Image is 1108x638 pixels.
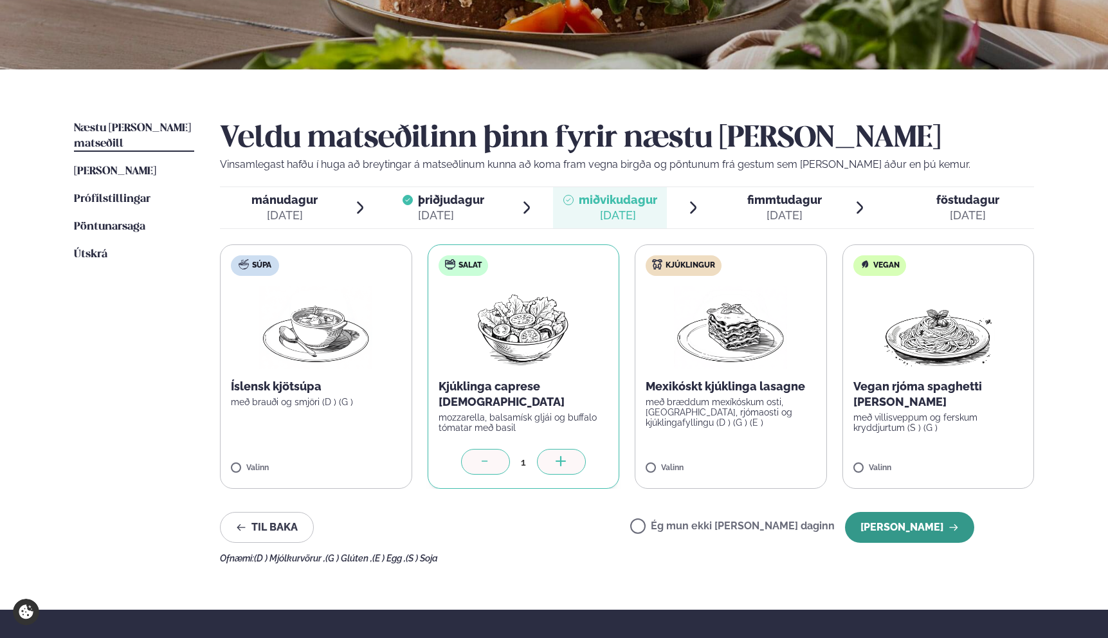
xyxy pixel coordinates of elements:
span: þriðjudagur [418,193,484,206]
button: [PERSON_NAME] [845,512,974,543]
img: salad.svg [445,259,455,269]
img: Salad.png [466,286,580,369]
span: fimmtudagur [747,193,822,206]
img: Spagetti.png [882,286,995,369]
span: Vegan [873,260,900,271]
button: Til baka [220,512,314,543]
a: Pöntunarsaga [74,219,145,235]
span: Salat [459,260,482,271]
span: (E ) Egg , [372,553,406,563]
span: föstudagur [936,193,999,206]
p: Íslensk kjötsúpa [231,379,401,394]
a: Cookie settings [13,599,39,625]
span: Súpa [252,260,271,271]
div: Ofnæmi: [220,553,1034,563]
p: með villisveppum og ferskum kryddjurtum (S ) (G ) [853,412,1024,433]
span: Næstu [PERSON_NAME] matseðill [74,123,191,149]
a: Útskrá [74,247,107,262]
img: soup.svg [239,259,249,269]
span: (S ) Soja [406,553,438,563]
span: Pöntunarsaga [74,221,145,232]
div: [DATE] [251,208,318,223]
p: með brauði og smjöri (D ) (G ) [231,397,401,407]
h2: Veldu matseðilinn þinn fyrir næstu [PERSON_NAME] [220,121,1034,157]
p: Mexikóskt kjúklinga lasagne [646,379,816,394]
img: Lasagna.png [674,286,787,369]
img: Soup.png [259,286,372,369]
img: chicken.svg [652,259,662,269]
span: (D ) Mjólkurvörur , [254,553,325,563]
span: (G ) Glúten , [325,553,372,563]
span: miðvikudagur [579,193,657,206]
p: Vinsamlegast hafðu í huga að breytingar á matseðlinum kunna að koma fram vegna birgða og pöntunum... [220,157,1034,172]
div: [DATE] [579,208,657,223]
div: [DATE] [936,208,999,223]
img: Vegan.svg [860,259,870,269]
p: með bræddum mexíkóskum osti, [GEOGRAPHIC_DATA], rjómaosti og kjúklingafyllingu (D ) (G ) (E ) [646,397,816,428]
a: [PERSON_NAME] [74,164,156,179]
span: Kjúklingur [666,260,715,271]
p: mozzarella, balsamísk gljái og buffalo tómatar með basil [439,412,609,433]
a: Prófílstillingar [74,192,150,207]
div: 1 [510,455,537,469]
span: [PERSON_NAME] [74,166,156,177]
span: Útskrá [74,249,107,260]
span: Prófílstillingar [74,194,150,205]
div: [DATE] [418,208,484,223]
p: Vegan rjóma spaghetti [PERSON_NAME] [853,379,1024,410]
span: mánudagur [251,193,318,206]
div: [DATE] [747,208,822,223]
p: Kjúklinga caprese [DEMOGRAPHIC_DATA] [439,379,609,410]
a: Næstu [PERSON_NAME] matseðill [74,121,194,152]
